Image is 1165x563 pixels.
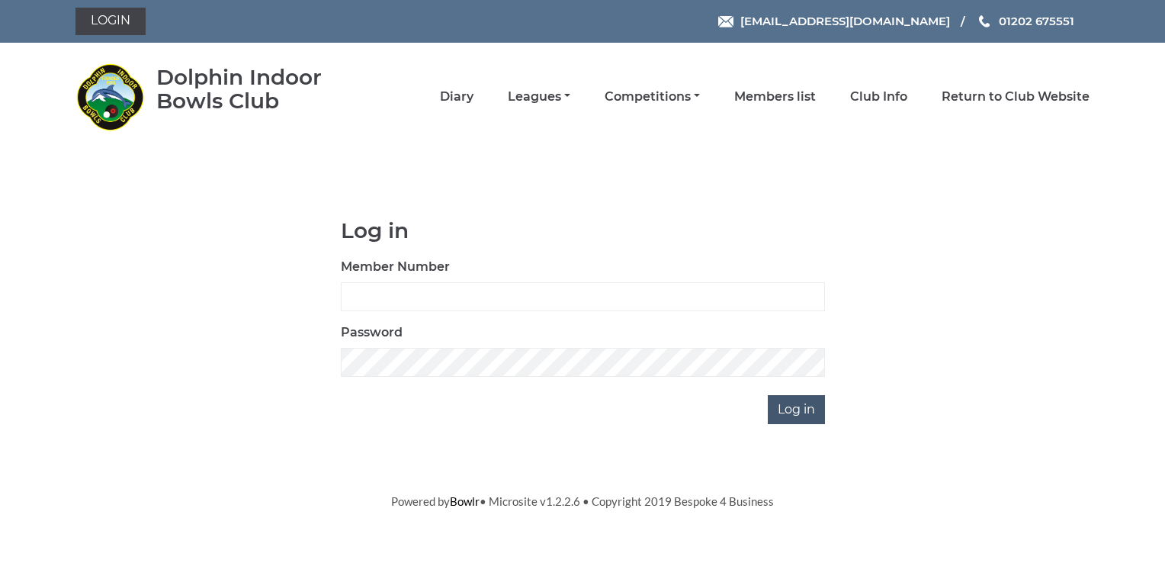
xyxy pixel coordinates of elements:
a: Club Info [850,88,907,105]
span: Powered by • Microsite v1.2.2.6 • Copyright 2019 Bespoke 4 Business [391,494,774,508]
img: Phone us [979,15,990,27]
a: Members list [734,88,816,105]
img: Dolphin Indoor Bowls Club [75,63,144,131]
span: 01202 675551 [999,14,1074,28]
a: Phone us 01202 675551 [977,12,1074,30]
a: Return to Club Website [942,88,1090,105]
label: Member Number [341,258,450,276]
input: Log in [768,395,825,424]
div: Dolphin Indoor Bowls Club [156,66,366,113]
label: Password [341,323,403,342]
a: Bowlr [450,494,480,508]
h1: Log in [341,219,825,243]
span: [EMAIL_ADDRESS][DOMAIN_NAME] [740,14,950,28]
a: Diary [440,88,473,105]
a: Competitions [605,88,700,105]
img: Email [718,16,733,27]
a: Leagues [508,88,570,105]
a: Login [75,8,146,35]
a: Email [EMAIL_ADDRESS][DOMAIN_NAME] [718,12,950,30]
